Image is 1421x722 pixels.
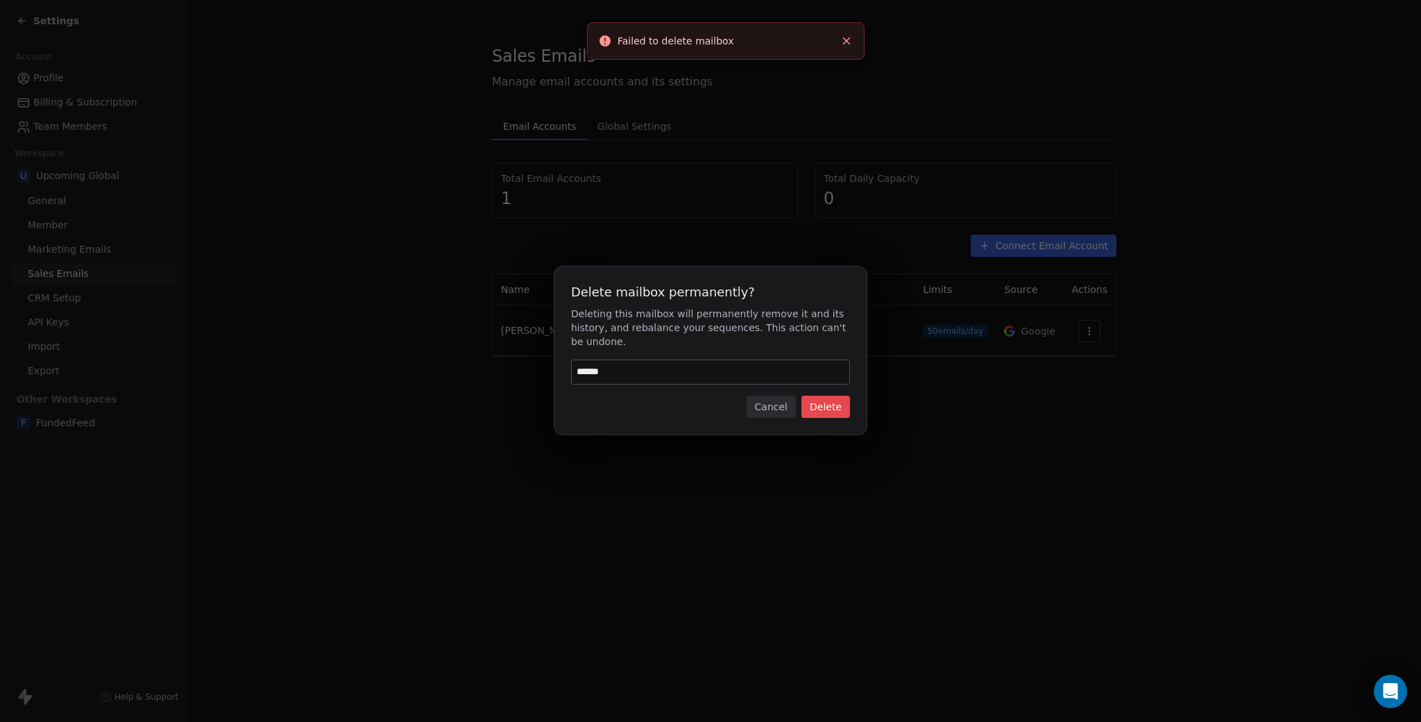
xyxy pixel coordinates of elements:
button: Cancel [747,396,796,418]
span: Deleting this mailbox will permanently remove it and its history, and rebalance your sequences. T... [571,307,850,349]
div: Failed to delete mailbox [618,34,835,49]
span: Delete mailbox permanently? [571,283,850,301]
button: Delete [801,396,850,418]
button: Close toast [837,32,856,50]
